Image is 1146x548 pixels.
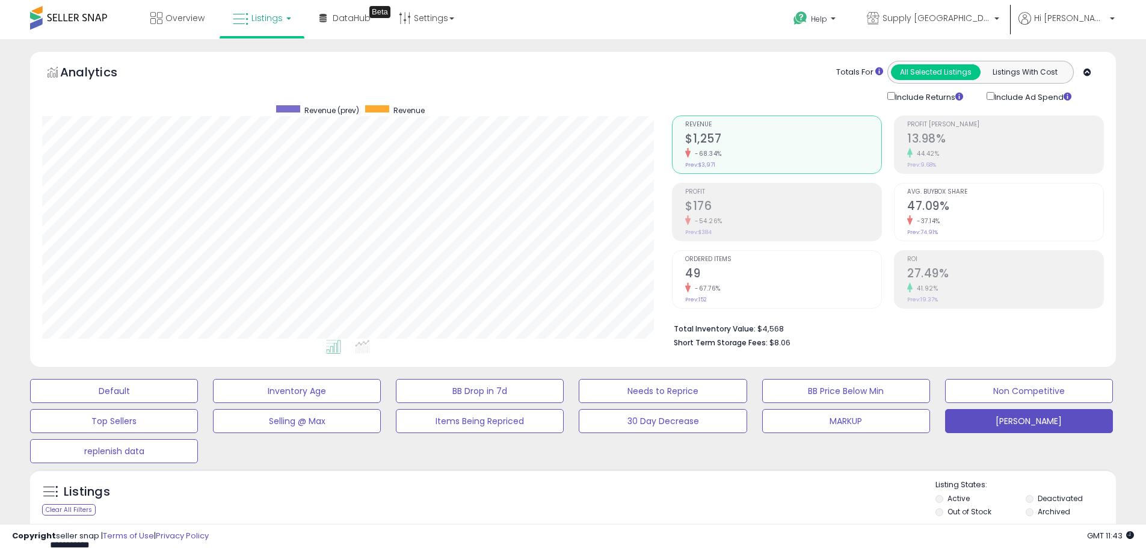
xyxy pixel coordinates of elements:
div: Tooltip anchor [369,6,390,18]
span: Supply [GEOGRAPHIC_DATA] [883,12,991,24]
p: Listing States: [935,479,1116,491]
h2: 27.49% [907,266,1103,283]
button: BB Price Below Min [762,379,930,403]
li: $4,568 [674,321,1095,335]
div: Clear All Filters [42,504,96,516]
div: Include Ad Spend [978,90,1091,103]
small: -68.34% [691,149,722,158]
small: Prev: 74.91% [907,229,938,236]
button: Selling @ Max [213,409,381,433]
label: Active [947,493,970,503]
strong: Copyright [12,530,56,541]
small: Prev: $384 [685,229,712,236]
small: -37.14% [913,217,940,226]
span: Revenue (prev) [304,105,359,115]
button: MARKUP [762,409,930,433]
small: Prev: 152 [685,296,707,303]
h5: Listings [64,484,110,500]
span: Revenue [393,105,425,115]
div: Include Returns [878,90,978,103]
span: ROI [907,256,1103,263]
span: Profit [685,189,881,195]
a: Help [784,2,848,39]
span: $8.06 [769,337,790,348]
small: -54.26% [691,217,722,226]
h2: $176 [685,199,881,215]
span: Listings [251,12,283,24]
span: Help [811,14,827,24]
button: Items Being Repriced [396,409,564,433]
span: Avg. Buybox Share [907,189,1103,195]
button: Default [30,379,198,403]
label: Out of Stock [947,506,991,517]
h2: 47.09% [907,199,1103,215]
small: 44.42% [913,149,939,158]
small: Prev: $3,971 [685,161,715,168]
div: Totals For [836,67,883,78]
span: 2025-09-9 11:43 GMT [1087,530,1134,541]
h2: $1,257 [685,132,881,148]
button: Non Competitive [945,379,1113,403]
button: All Selected Listings [891,64,981,80]
button: Listings With Cost [980,64,1070,80]
label: Archived [1038,506,1070,517]
b: Total Inventory Value: [674,324,756,334]
i: Get Help [793,11,808,26]
h2: 13.98% [907,132,1103,148]
button: 30 Day Decrease [579,409,747,433]
span: Ordered Items [685,256,881,263]
span: DataHub [333,12,371,24]
small: -67.76% [691,284,721,293]
button: Needs to Reprice [579,379,747,403]
button: BB Drop in 7d [396,379,564,403]
button: Inventory Age [213,379,381,403]
h2: 49 [685,266,881,283]
label: Deactivated [1038,493,1083,503]
small: Prev: 19.37% [907,296,938,303]
b: Short Term Storage Fees: [674,337,768,348]
a: Terms of Use [103,530,154,541]
span: Overview [165,12,205,24]
h5: Analytics [60,64,141,84]
a: Privacy Policy [156,530,209,541]
span: Profit [PERSON_NAME] [907,122,1103,128]
span: Hi [PERSON_NAME] [1034,12,1106,24]
button: Top Sellers [30,409,198,433]
button: [PERSON_NAME] [945,409,1113,433]
div: seller snap | | [12,531,209,542]
small: Prev: 9.68% [907,161,936,168]
button: replenish data [30,439,198,463]
small: 41.92% [913,284,938,293]
a: Hi [PERSON_NAME] [1018,12,1115,39]
span: Revenue [685,122,881,128]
